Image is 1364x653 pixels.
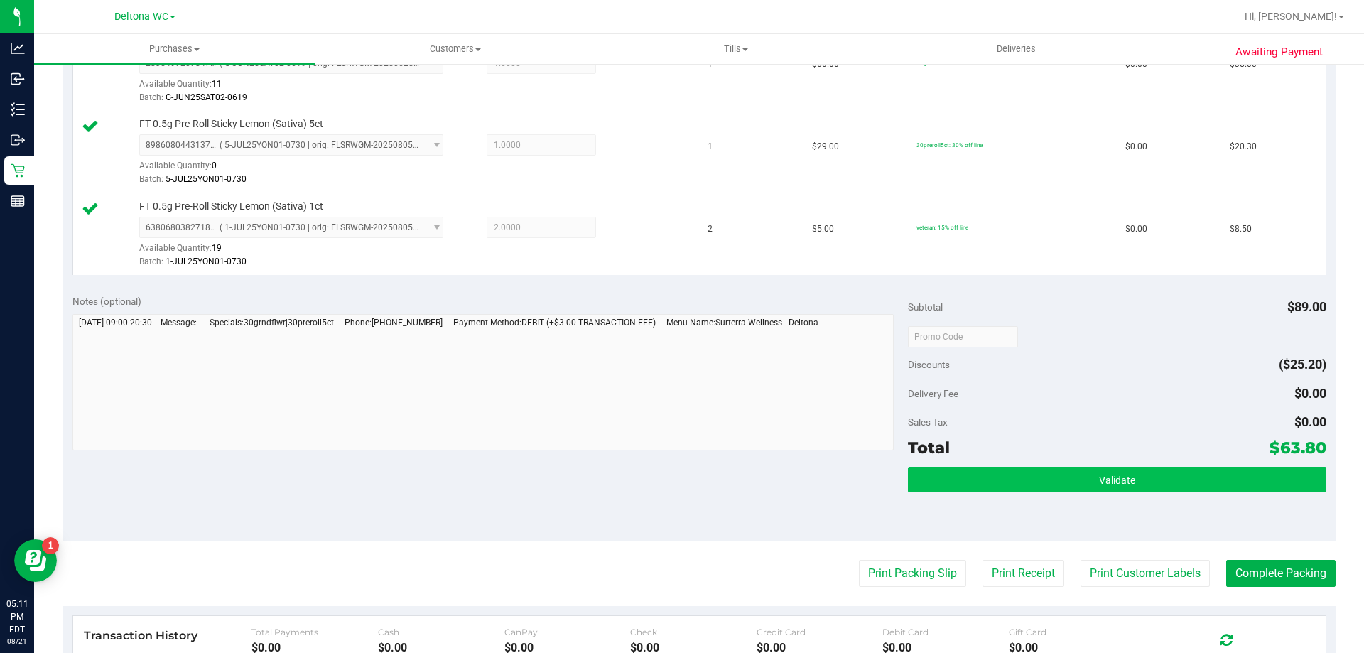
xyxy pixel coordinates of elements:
div: Check [630,627,757,637]
div: Debit Card [882,627,1009,637]
span: FT 0.5g Pre-Roll Sticky Lemon (Sativa) 5ct [139,117,323,131]
span: Subtotal [908,301,943,313]
span: FT 0.5g Pre-Roll Sticky Lemon (Sativa) 1ct [139,200,323,213]
span: 5-JUL25YON01-0730 [166,174,247,184]
span: Validate [1099,475,1135,486]
span: Batch: [139,257,163,266]
div: Cash [378,627,504,637]
span: 19 [212,243,222,253]
span: Notes (optional) [72,296,141,307]
inline-svg: Inbound [11,72,25,86]
inline-svg: Inventory [11,102,25,117]
a: Tills [595,34,876,64]
span: $89.00 [1287,299,1326,314]
span: $5.00 [812,222,834,236]
span: $0.00 [1294,386,1326,401]
button: Validate [908,467,1326,492]
p: 05:11 PM EDT [6,598,28,636]
span: 1 [708,140,713,153]
span: G-JUN25SAT02-0619 [166,92,247,102]
button: Complete Packing [1226,560,1336,587]
span: 0 [212,161,217,171]
input: Promo Code [908,326,1018,347]
a: Customers [315,34,595,64]
inline-svg: Reports [11,194,25,208]
span: Deltona WC [114,11,168,23]
span: ($25.20) [1279,357,1326,372]
button: Print Packing Slip [859,560,966,587]
span: 1-JUL25YON01-0730 [166,257,247,266]
inline-svg: Retail [11,163,25,178]
span: veteran: 15% off line [916,224,968,231]
span: Total [908,438,950,458]
iframe: Resource center [14,539,57,582]
a: Purchases [34,34,315,64]
span: $63.80 [1270,438,1326,458]
inline-svg: Outbound [11,133,25,147]
span: Deliveries [978,43,1055,55]
span: $0.00 [1125,222,1147,236]
button: Print Customer Labels [1081,560,1210,587]
span: Batch: [139,92,163,102]
span: Delivery Fee [908,388,958,399]
span: $20.30 [1230,140,1257,153]
span: Discounts [908,352,950,377]
span: Purchases [34,43,315,55]
div: Gift Card [1009,627,1135,637]
span: Sales Tax [908,416,948,428]
span: 11 [212,79,222,89]
span: 30preroll5ct: 30% off line [916,141,983,149]
span: Tills [596,43,875,55]
div: Available Quantity: [139,74,459,102]
iframe: Resource center unread badge [42,537,59,554]
span: $0.00 [1125,140,1147,153]
span: Hi, [PERSON_NAME]! [1245,11,1337,22]
span: Batch: [139,174,163,184]
span: Customers [315,43,595,55]
span: $0.00 [1294,414,1326,429]
div: Total Payments [251,627,378,637]
span: $8.50 [1230,222,1252,236]
div: Available Quantity: [139,156,459,183]
div: Available Quantity: [139,238,459,266]
inline-svg: Analytics [11,41,25,55]
button: Print Receipt [983,560,1064,587]
div: Credit Card [757,627,883,637]
span: $29.00 [812,140,839,153]
p: 08/21 [6,636,28,647]
a: Deliveries [876,34,1157,64]
span: 2 [708,222,713,236]
span: Awaiting Payment [1235,44,1323,60]
div: CanPay [504,627,631,637]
